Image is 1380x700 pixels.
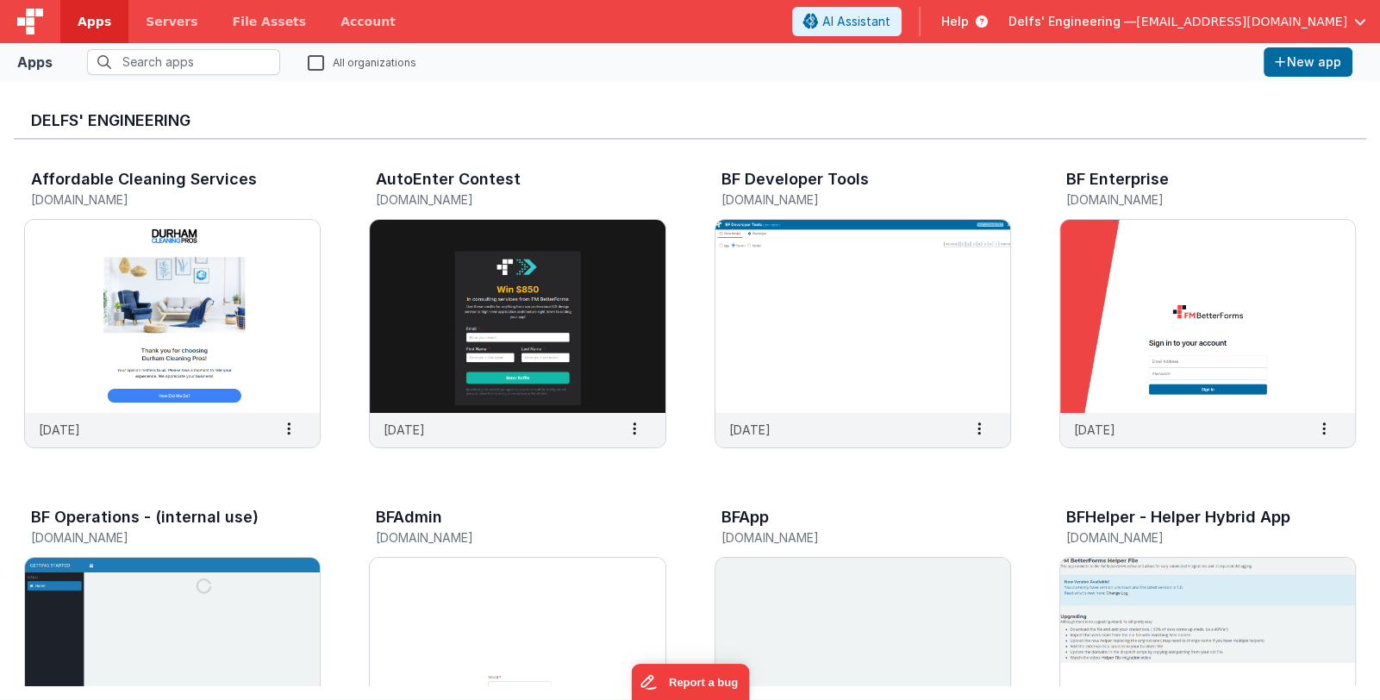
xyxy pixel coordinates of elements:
[1074,421,1115,439] p: [DATE]
[721,171,869,188] h3: BF Developer Tools
[1066,531,1313,544] h5: [DOMAIN_NAME]
[941,13,969,30] span: Help
[233,13,307,30] span: File Assets
[729,421,771,439] p: [DATE]
[376,531,622,544] h5: [DOMAIN_NAME]
[721,193,968,206] h5: [DOMAIN_NAME]
[31,509,259,526] h3: BF Operations - (internal use)
[384,421,425,439] p: [DATE]
[1008,13,1366,30] button: Delfs' Engineering — [EMAIL_ADDRESS][DOMAIN_NAME]
[39,421,80,439] p: [DATE]
[1264,47,1352,77] button: New app
[721,509,769,526] h3: BFApp
[31,193,278,206] h5: [DOMAIN_NAME]
[308,53,416,70] label: All organizations
[376,171,521,188] h3: AutoEnter Contest
[31,112,1349,129] h3: Delfs' Engineering
[631,664,749,700] iframe: Marker.io feedback button
[1008,13,1136,30] span: Delfs' Engineering —
[376,193,622,206] h5: [DOMAIN_NAME]
[376,509,442,526] h3: BFAdmin
[31,531,278,544] h5: [DOMAIN_NAME]
[31,171,257,188] h3: Affordable Cleaning Services
[78,13,111,30] span: Apps
[146,13,197,30] span: Servers
[17,52,53,72] div: Apps
[1066,171,1169,188] h3: BF Enterprise
[1066,509,1290,526] h3: BFHelper - Helper Hybrid App
[1136,13,1347,30] span: [EMAIL_ADDRESS][DOMAIN_NAME]
[792,7,902,36] button: AI Assistant
[721,531,968,544] h5: [DOMAIN_NAME]
[1066,193,1313,206] h5: [DOMAIN_NAME]
[822,13,890,30] span: AI Assistant
[87,49,280,75] input: Search apps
